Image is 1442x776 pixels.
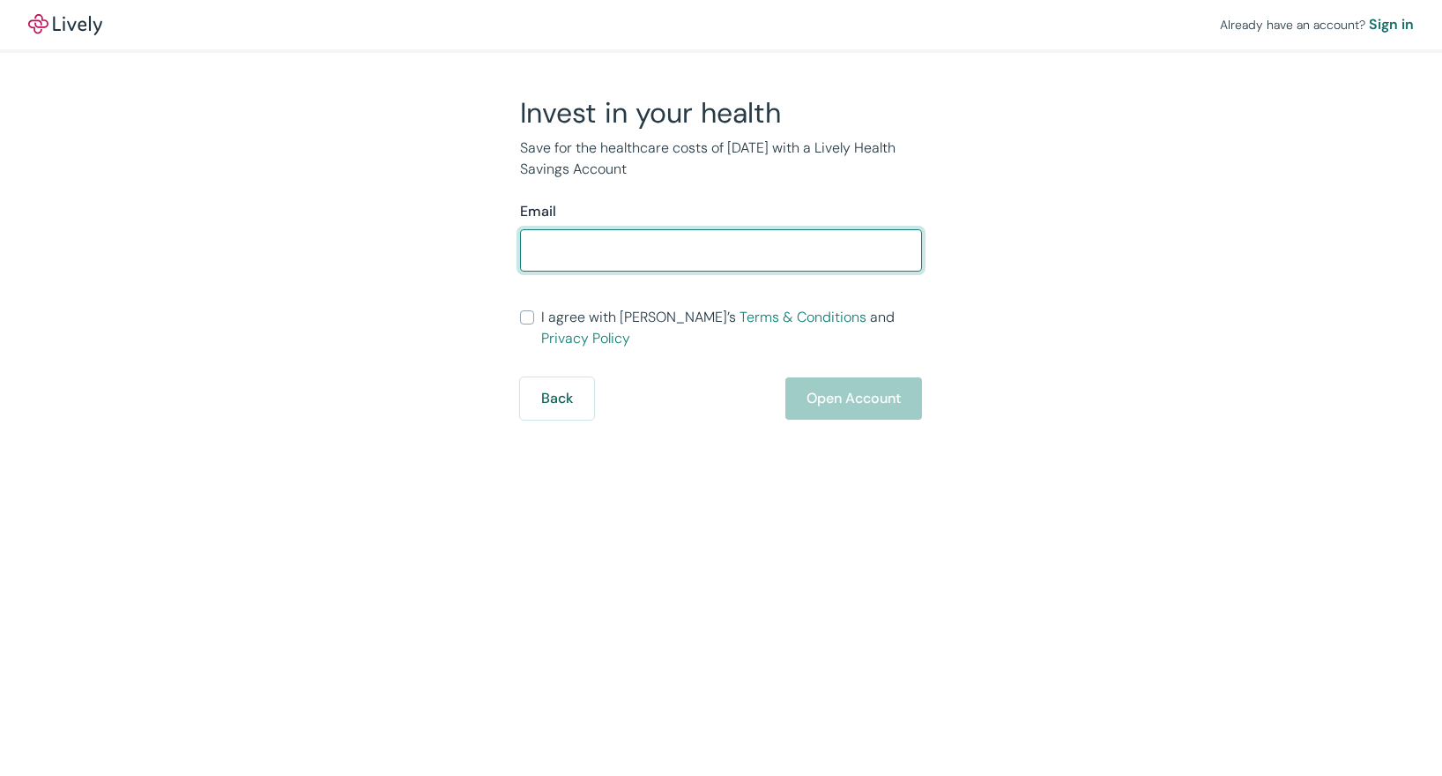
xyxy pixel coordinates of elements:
[520,95,922,131] h2: Invest in your health
[541,307,922,349] span: I agree with [PERSON_NAME]’s and
[520,201,556,222] label: Email
[1369,14,1414,35] a: Sign in
[28,14,102,35] img: Lively
[520,377,594,420] button: Back
[1220,14,1414,35] div: Already have an account?
[541,329,630,347] a: Privacy Policy
[520,138,922,180] p: Save for the healthcare costs of [DATE] with a Lively Health Savings Account
[740,308,866,326] a: Terms & Conditions
[28,14,102,35] a: LivelyLively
